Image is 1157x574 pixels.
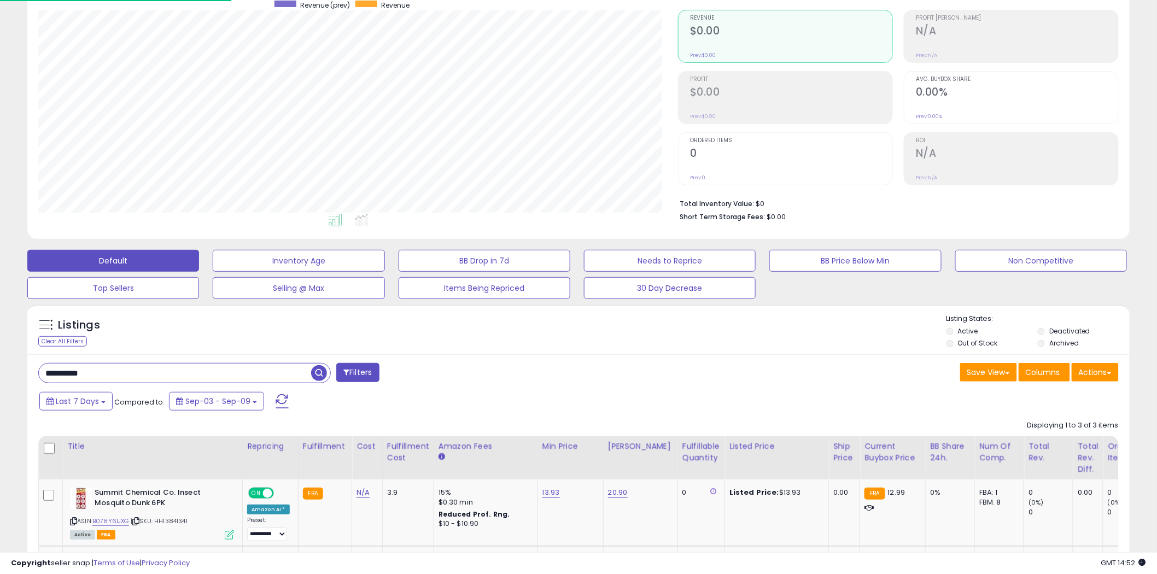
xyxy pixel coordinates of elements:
[303,488,323,500] small: FBA
[946,314,1130,324] p: Listing States:
[769,250,941,272] button: BB Price Below Min
[979,488,1015,497] div: FBA: 1
[960,363,1017,382] button: Save View
[1108,498,1123,507] small: (0%)
[864,441,921,464] div: Current Buybox Price
[864,488,885,500] small: FBA
[11,558,51,568] strong: Copyright
[70,530,95,540] span: All listings currently available for purchase on Amazon
[584,277,756,299] button: 30 Day Decrease
[1049,326,1090,336] label: Deactivated
[916,86,1118,101] h2: 0.00%
[27,277,199,299] button: Top Sellers
[916,77,1118,83] span: Avg. Buybox Share
[729,441,824,452] div: Listed Price
[930,441,970,464] div: BB Share 24h.
[39,392,113,411] button: Last 7 Days
[690,86,892,101] h2: $0.00
[690,25,892,39] h2: $0.00
[690,15,892,21] span: Revenue
[399,277,570,299] button: Items Being Repriced
[930,488,966,497] div: 0%
[247,505,290,514] div: Amazon AI *
[439,488,529,497] div: 15%
[729,487,779,497] b: Listed Price:
[387,441,429,464] div: Fulfillment Cost
[690,138,892,144] span: Ordered Items
[958,326,978,336] label: Active
[608,487,628,498] a: 20.90
[916,113,942,120] small: Prev: 0.00%
[1078,488,1095,497] div: 0.00
[608,441,673,452] div: [PERSON_NAME]
[70,488,234,538] div: ASIN:
[1108,507,1152,517] div: 0
[682,488,716,497] div: 0
[399,250,570,272] button: BB Drop in 7d
[272,489,290,498] span: OFF
[439,519,529,529] div: $10 - $10.90
[916,138,1118,144] span: ROI
[92,517,129,526] a: B078Y61JXG
[357,487,370,498] a: N/A
[439,509,510,519] b: Reduced Prof. Rng.
[690,113,716,120] small: Prev: $0.00
[542,487,560,498] a: 13.93
[690,147,892,162] h2: 0
[916,147,1118,162] h2: N/A
[1078,441,1098,475] div: Total Rev. Diff.
[439,452,445,462] small: Amazon Fees.
[833,441,855,464] div: Ship Price
[916,25,1118,39] h2: N/A
[303,441,347,452] div: Fulfillment
[729,488,820,497] div: $13.93
[958,338,998,348] label: Out of Stock
[38,336,87,347] div: Clear All Filters
[979,441,1019,464] div: Num of Comp.
[1026,367,1060,378] span: Columns
[1029,488,1073,497] div: 0
[169,392,264,411] button: Sep-03 - Sep-09
[1029,441,1068,464] div: Total Rev.
[833,488,851,497] div: 0.00
[690,52,716,58] small: Prev: $0.00
[357,441,378,452] div: Cost
[979,497,1015,507] div: FBM: 8
[690,174,705,181] small: Prev: 0
[70,488,92,509] img: 41F9J6ifhcL._SL40_.jpg
[114,397,165,407] span: Compared to:
[336,363,379,382] button: Filters
[67,441,238,452] div: Title
[58,318,100,333] h5: Listings
[439,497,529,507] div: $0.30 min
[1029,498,1044,507] small: (0%)
[690,77,892,83] span: Profit
[916,174,937,181] small: Prev: N/A
[97,530,115,540] span: FBA
[542,441,599,452] div: Min Price
[1049,338,1079,348] label: Archived
[249,489,263,498] span: ON
[247,517,290,541] div: Preset:
[1108,441,1148,464] div: Ordered Items
[916,52,937,58] small: Prev: N/A
[300,1,350,10] span: Revenue (prev)
[680,196,1111,209] li: $0
[682,441,720,464] div: Fulfillable Quantity
[387,488,425,497] div: 3.9
[94,558,140,568] a: Terms of Use
[767,212,786,222] span: $0.00
[95,488,227,511] b: Summit Chemical Co. Insect Mosquito Dunk 6PK
[1108,488,1152,497] div: 0
[888,487,905,497] span: 12.99
[247,441,294,452] div: Repricing
[439,441,533,452] div: Amazon Fees
[56,396,99,407] span: Last 7 Days
[27,250,199,272] button: Default
[213,277,384,299] button: Selling @ Max
[381,1,410,10] span: Revenue
[916,15,1118,21] span: Profit [PERSON_NAME]
[680,199,754,208] b: Total Inventory Value:
[142,558,190,568] a: Privacy Policy
[185,396,250,407] span: Sep-03 - Sep-09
